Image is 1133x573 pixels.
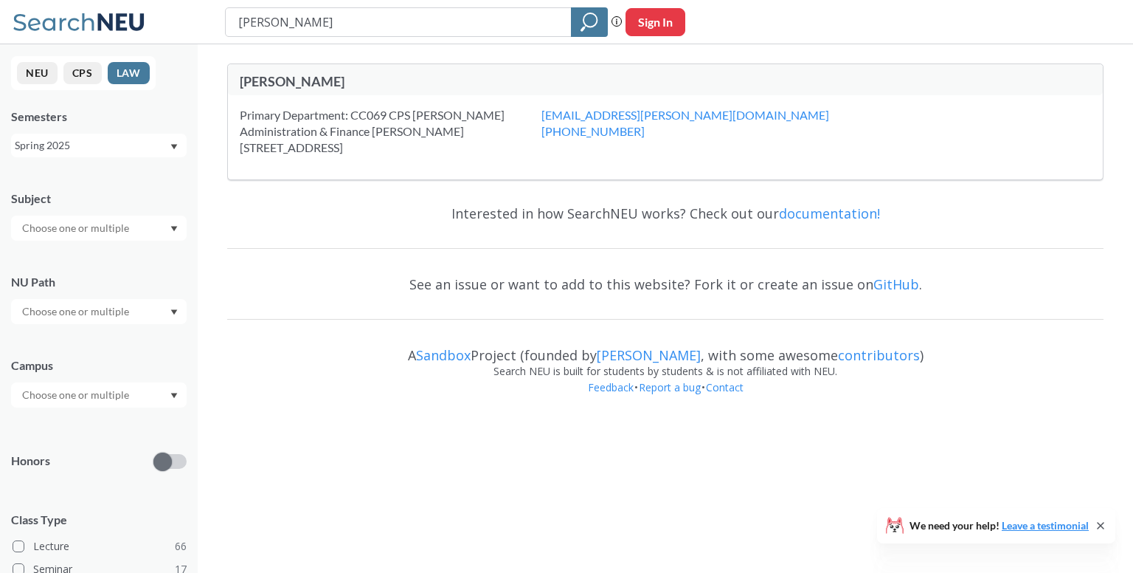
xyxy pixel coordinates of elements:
[705,380,744,394] a: Contact
[11,357,187,374] div: Campus
[11,134,187,157] div: Spring 2025Dropdown arrow
[237,10,561,35] input: Class, professor, course number, "phrase"
[170,144,178,150] svg: Dropdown arrow
[873,275,919,293] a: GitHub
[170,393,178,399] svg: Dropdown arrow
[909,521,1089,531] span: We need your help!
[571,7,608,37] div: magnifying glass
[227,334,1103,363] div: A Project (founded by , with some awesome )
[779,205,880,222] a: documentation!
[11,299,187,324] div: Dropdown arrow
[227,192,1103,235] div: Interested in how SearchNEU works? Check out our
[15,219,139,237] input: Choose one or multiple
[11,382,187,408] div: Dropdown arrow
[170,226,178,232] svg: Dropdown arrow
[240,107,541,156] div: Primary Department: CC069 CPS [PERSON_NAME] Administration & Finance [PERSON_NAME] [STREET_ADDRESS]
[15,303,139,320] input: Choose one or multiple
[1002,519,1089,532] a: Leave a testimonial
[626,8,685,36] button: Sign In
[541,108,829,122] a: [EMAIL_ADDRESS][PERSON_NAME][DOMAIN_NAME]
[587,380,634,394] a: Feedback
[13,537,187,556] label: Lecture
[11,274,187,290] div: NU Path
[838,346,920,364] a: contributors
[11,109,187,125] div: Semesters
[108,62,150,84] button: LAW
[227,363,1103,380] div: Search NEU is built for students by students & is not affiliated with NEU.
[227,380,1103,418] div: • •
[541,124,645,138] a: [PHONE_NUMBER]
[63,62,102,84] button: CPS
[170,309,178,315] svg: Dropdown arrow
[15,386,139,404] input: Choose one or multiple
[597,346,701,364] a: [PERSON_NAME]
[11,191,187,207] div: Subject
[227,263,1103,306] div: See an issue or want to add to this website? Fork it or create an issue on .
[240,73,665,89] div: [PERSON_NAME]
[581,12,598,32] svg: magnifying glass
[11,216,187,241] div: Dropdown arrow
[11,453,50,470] p: Honors
[11,512,187,528] span: Class Type
[17,62,58,84] button: NEU
[15,137,169,154] div: Spring 2025
[638,380,701,394] a: Report a bug
[416,346,471,364] a: Sandbox
[175,538,187,555] span: 66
